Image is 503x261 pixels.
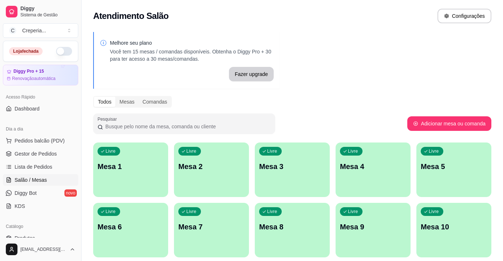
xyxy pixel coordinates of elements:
button: LivreMesa 4 [336,142,411,197]
span: Produtos [15,234,35,242]
a: Diggy Botnovo [3,187,78,199]
p: Mesa 8 [259,222,325,232]
span: C [9,27,16,34]
p: Livre [186,209,197,214]
p: Livre [429,209,439,214]
p: Mesa 4 [340,161,406,172]
button: LivreMesa 5 [416,142,491,197]
p: Livre [186,148,197,154]
button: LivreMesa 2 [174,142,249,197]
button: LivreMesa 8 [255,203,330,257]
span: Diggy [20,5,75,12]
span: Pedidos balcão (PDV) [15,137,65,144]
p: Mesa 2 [178,161,245,172]
button: Fazer upgrade [229,67,274,81]
span: [EMAIL_ADDRESS][DOMAIN_NAME] [20,246,67,252]
button: LivreMesa 10 [416,203,491,257]
button: Select a team [3,23,78,38]
p: Melhore seu plano [110,39,274,47]
span: Diggy Bot [15,189,37,197]
p: Você tem 15 mesas / comandas disponíveis. Obtenha o Diggy Pro + 30 para ter acesso a 30 mesas/com... [110,48,274,63]
a: Gestor de Pedidos [3,148,78,160]
span: Lista de Pedidos [15,163,52,170]
span: Sistema de Gestão [20,12,75,18]
a: Salão / Mesas [3,174,78,186]
article: Renovação automática [12,76,55,81]
div: Acesso Rápido [3,91,78,103]
button: LivreMesa 1 [93,142,168,197]
p: Livre [267,148,277,154]
span: KDS [15,202,25,210]
span: Dashboard [15,105,40,112]
button: Alterar Status [56,47,72,56]
p: Mesa 7 [178,222,245,232]
button: LivreMesa 7 [174,203,249,257]
p: Livre [106,148,116,154]
a: KDS [3,200,78,212]
div: Creperia ... [22,27,46,34]
a: Diggy Pro + 15Renovaçãoautomática [3,65,78,85]
div: Dia a dia [3,123,78,135]
button: Pedidos balcão (PDV) [3,135,78,146]
a: Lista de Pedidos [3,161,78,173]
a: Dashboard [3,103,78,115]
div: Loja fechada [9,47,43,55]
p: Mesa 6 [98,222,164,232]
span: Salão / Mesas [15,176,47,184]
h2: Atendimento Salão [93,10,169,22]
div: Todos [94,97,115,107]
p: Mesa 10 [421,222,487,232]
p: Livre [348,148,358,154]
a: DiggySistema de Gestão [3,3,78,20]
span: Gestor de Pedidos [15,150,57,157]
label: Pesquisar [98,116,119,122]
div: Catálogo [3,221,78,232]
button: Configurações [437,9,491,23]
p: Mesa 9 [340,222,406,232]
p: Mesa 1 [98,161,164,172]
button: LivreMesa 6 [93,203,168,257]
button: Adicionar mesa ou comanda [407,116,491,131]
p: Livre [106,209,116,214]
div: Mesas [115,97,138,107]
div: Comandas [139,97,171,107]
p: Livre [348,209,358,214]
p: Mesa 5 [421,161,487,172]
p: Mesa 3 [259,161,325,172]
a: Produtos [3,232,78,244]
button: [EMAIL_ADDRESS][DOMAIN_NAME] [3,241,78,258]
article: Diggy Pro + 15 [13,69,44,74]
input: Pesquisar [103,123,271,130]
p: Livre [267,209,277,214]
button: LivreMesa 9 [336,203,411,257]
button: LivreMesa 3 [255,142,330,197]
p: Livre [429,148,439,154]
